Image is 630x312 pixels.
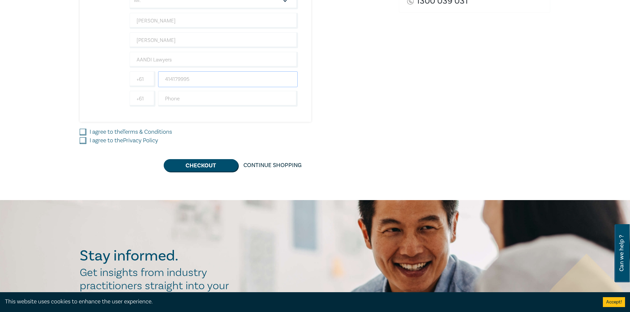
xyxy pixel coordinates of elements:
a: Continue Shopping [238,159,307,172]
input: +61 [130,91,155,107]
span: Can we help ? [618,228,625,278]
input: +61 [130,71,155,87]
h2: Stay informed. [80,247,236,264]
input: Phone [158,91,298,107]
a: Privacy Policy [123,137,158,144]
label: I agree to the [90,128,172,136]
input: First Name* [130,13,298,29]
button: Checkout [164,159,238,172]
label: I agree to the [90,136,158,145]
div: This website uses cookies to enhance the user experience. [5,297,593,306]
h2: Get insights from industry practitioners straight into your inbox. [80,266,236,306]
a: Terms & Conditions [122,128,172,136]
input: Last Name* [130,32,298,48]
input: Mobile* [158,71,298,87]
input: Company [130,52,298,68]
button: Accept cookies [603,297,625,307]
